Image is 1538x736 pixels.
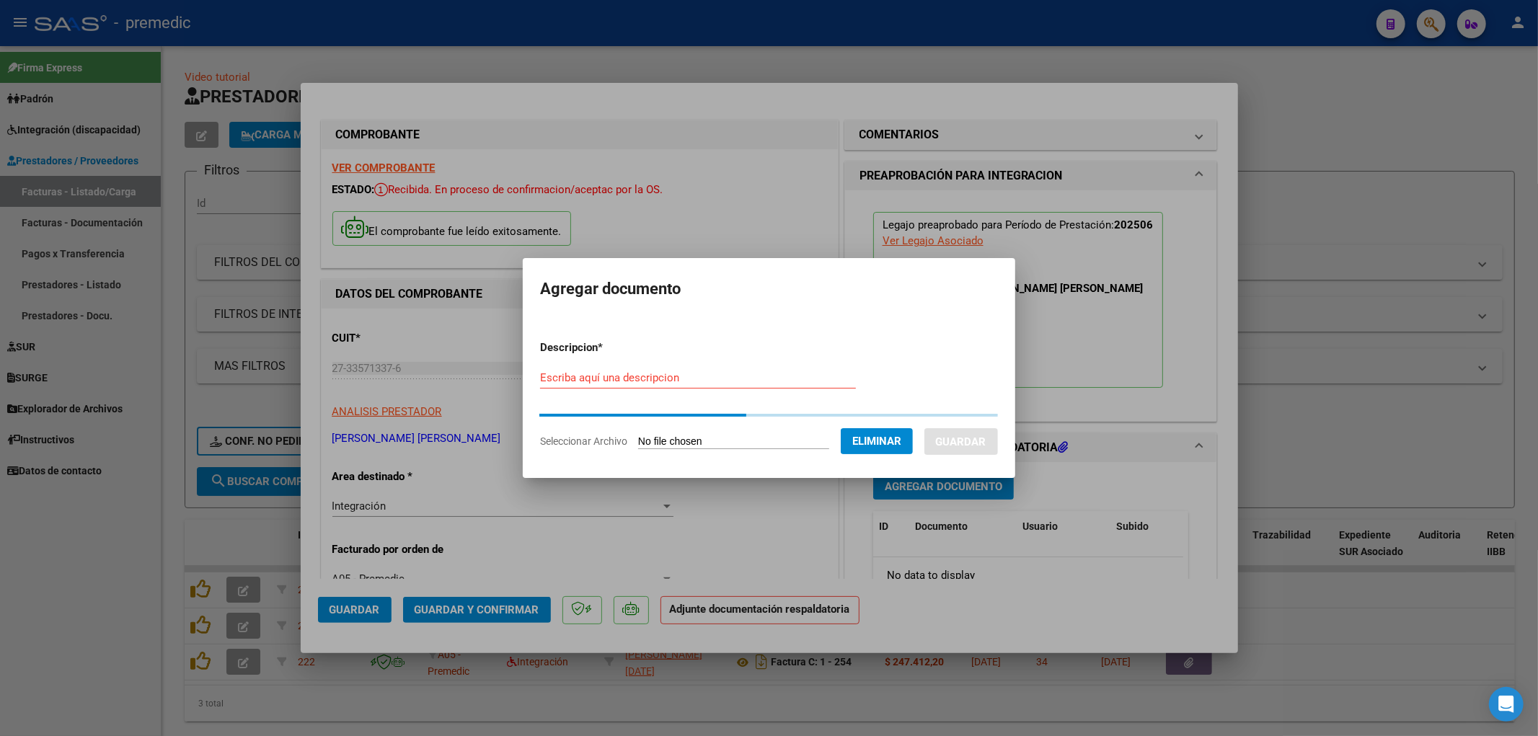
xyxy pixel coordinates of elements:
[924,428,998,455] button: Guardar
[841,428,913,454] button: Eliminar
[936,435,986,448] span: Guardar
[852,435,901,448] span: Eliminar
[540,435,627,447] span: Seleccionar Archivo
[1489,687,1524,722] div: Open Intercom Messenger
[540,340,678,356] p: Descripcion
[540,275,998,303] h2: Agregar documento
